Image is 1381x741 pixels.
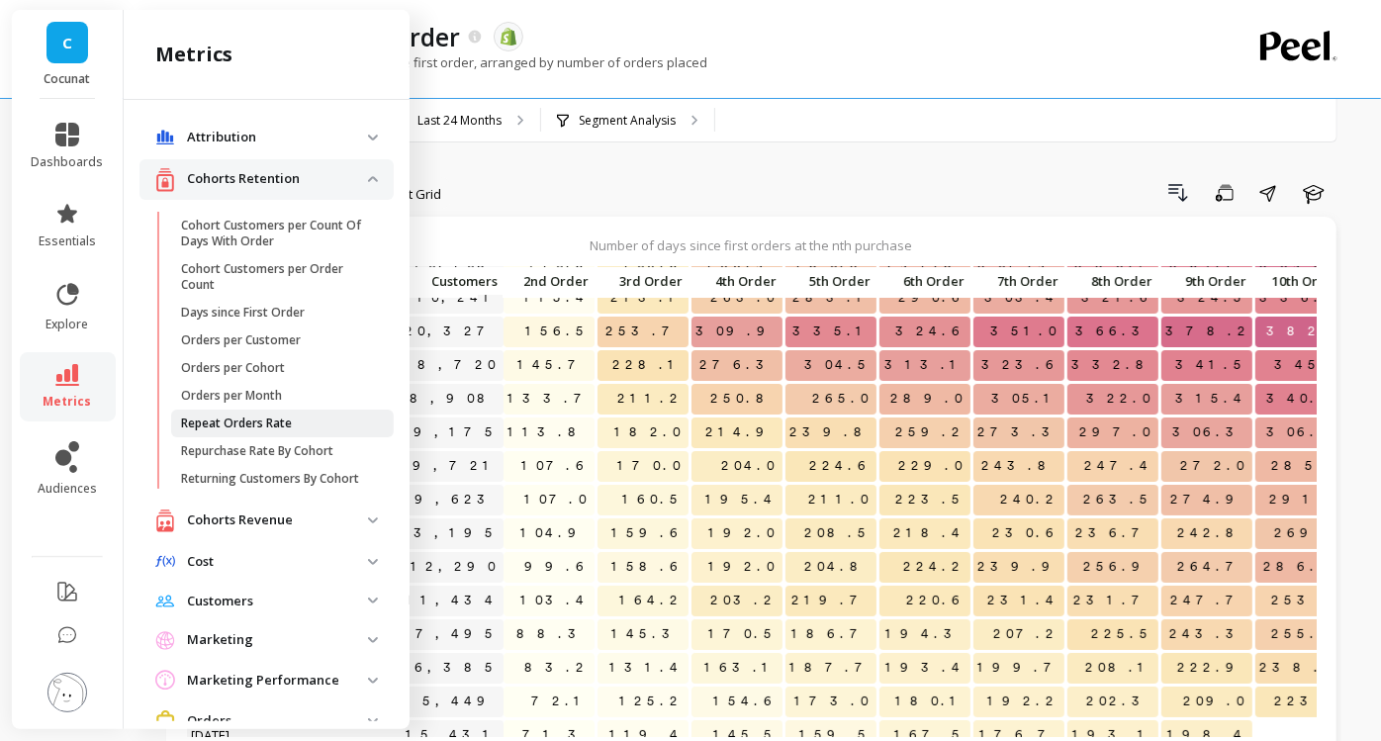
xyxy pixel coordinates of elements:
p: Orders [187,711,368,731]
span: metrics [44,394,92,410]
a: 6,385 [411,653,504,683]
img: profile picture [47,673,87,712]
span: audiences [38,481,97,497]
span: 322.0 [1082,384,1158,414]
span: 247.7 [1166,586,1252,615]
div: Toggle SortBy [784,267,878,298]
a: 20,327 [401,317,504,346]
img: navigation item icon [155,130,175,145]
span: 158.6 [607,552,689,582]
span: 265.0 [808,384,876,414]
span: 163.1 [700,653,783,683]
span: 133.7 [504,384,600,414]
span: 72.1 [527,687,595,716]
span: 209.0 [1179,687,1252,716]
span: 341.5 [1171,350,1252,380]
span: 324.6 [891,317,970,346]
span: 211.2 [613,384,689,414]
p: Customers [385,267,504,295]
p: Orders per Cohort [181,360,285,376]
p: Cocunat [32,71,104,87]
span: 204.0 [717,451,783,481]
a: 9,721 [409,451,504,481]
span: 107.0 [520,485,595,514]
span: 131.4 [605,653,689,683]
p: The average number of days since first order, arranged by number of orders placed [166,53,707,71]
p: Segment Analysis [579,113,676,129]
span: 240.2 [996,485,1064,514]
p: 2nd Order [504,267,595,295]
span: 182.0 [610,417,689,447]
img: navigation item icon [155,630,175,650]
a: 8,720 [414,350,504,380]
p: Marketing Performance [187,671,368,691]
div: Toggle SortBy [972,267,1066,298]
span: 83.2 [520,653,595,683]
span: 222.9 [1173,653,1252,683]
p: Orders per Customer [181,332,301,348]
span: 103.4 [516,586,595,615]
div: Toggle SortBy [503,267,597,298]
p: 4th Order [691,267,783,295]
a: 7,495 [412,619,504,649]
p: Repeat Orders Rate [181,416,292,431]
p: Repurchase Rate By Cohort [181,443,333,459]
span: 228.1 [608,350,689,380]
a: 9,623 [411,485,504,514]
span: 7th Order [977,273,1059,289]
span: 225.5 [1087,619,1158,649]
p: Returning Customers By Cohort [181,471,359,487]
a: 11,434 [402,586,504,615]
span: 204.8 [800,552,876,582]
span: 289.0 [886,384,970,414]
span: 309.9 [691,317,783,346]
p: 7th Order [973,267,1064,295]
a: 12,290 [407,552,504,582]
span: 218.4 [889,518,970,548]
img: navigation item icon [155,595,175,607]
span: 208.5 [800,518,876,548]
span: C [62,32,72,54]
span: 231.7 [1069,586,1158,615]
span: 187.7 [785,653,881,683]
span: 192.2 [983,687,1064,716]
span: 259.2 [891,417,970,447]
img: down caret icon [368,135,378,140]
span: 297.0 [1075,417,1158,447]
span: 194.3 [881,619,970,649]
img: down caret icon [368,176,378,182]
h2: metrics [155,41,232,68]
span: 230.6 [988,518,1064,548]
p: Marketing [187,630,368,650]
span: 207.2 [989,619,1064,649]
span: 99.6 [520,552,595,582]
span: 274.9 [1166,485,1252,514]
p: Cohorts Retention [187,169,368,189]
span: 250.8 [706,384,783,414]
span: 202.3 [1082,687,1158,716]
div: Toggle SortBy [1254,267,1348,298]
span: 160.5 [618,485,689,514]
span: 315.4 [1171,384,1252,414]
img: navigation item icon [155,670,175,691]
img: navigation item icon [155,509,175,533]
p: 5th Order [785,267,876,295]
img: api.shopify.svg [500,28,517,46]
span: 305.1 [987,384,1064,414]
span: 247.4 [1080,451,1158,481]
p: Customers [187,592,368,611]
p: 6th Order [879,267,970,295]
p: Cohorts Revenue [187,510,368,530]
span: 192.0 [704,552,783,582]
p: Number of days since first orders at the nth purchase [186,236,1317,254]
span: 253.7 [601,317,689,346]
span: 306.3 [1168,417,1252,447]
a: 13,195 [395,518,504,548]
span: explore [46,317,89,332]
span: 219.7 [787,586,876,615]
span: 351.0 [986,317,1064,346]
span: 276.3 [695,350,783,380]
img: down caret icon [368,637,378,643]
span: 10th Order [1259,273,1340,289]
span: 236.7 [1071,518,1158,548]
